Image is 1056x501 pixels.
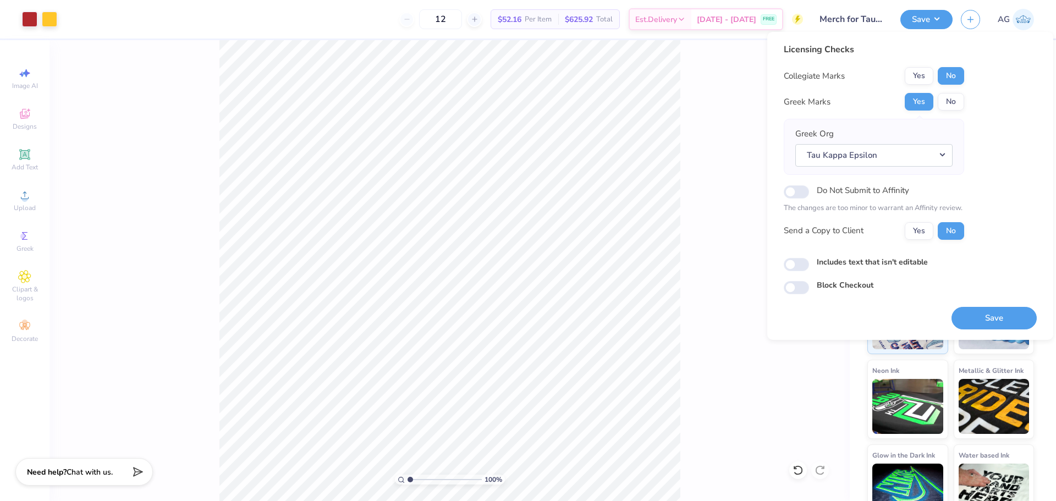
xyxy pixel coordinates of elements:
button: No [938,93,964,111]
span: Decorate [12,334,38,343]
span: Clipart & logos [5,285,44,302]
span: Neon Ink [872,365,899,376]
button: No [938,67,964,85]
label: Includes text that isn't editable [817,256,928,268]
span: [DATE] - [DATE] [697,14,756,25]
img: Metallic & Glitter Ink [959,379,1030,434]
span: Total [596,14,613,25]
label: Block Checkout [817,279,873,291]
a: AG [998,9,1034,30]
label: Greek Org [795,128,834,140]
span: $52.16 [498,14,521,25]
span: Upload [14,203,36,212]
div: Send a Copy to Client [784,224,864,237]
span: Designs [13,122,37,131]
span: Water based Ink [959,449,1009,461]
span: Greek [16,244,34,253]
label: Do Not Submit to Affinity [817,183,909,197]
input: Untitled Design [811,8,892,30]
span: Chat with us. [67,467,113,477]
span: $625.92 [565,14,593,25]
p: The changes are too minor to warrant an Affinity review. [784,203,964,214]
div: Collegiate Marks [784,70,845,82]
button: Save [900,10,953,29]
img: Neon Ink [872,379,943,434]
span: Metallic & Glitter Ink [959,365,1024,376]
button: Yes [905,222,933,240]
span: Image AI [12,81,38,90]
span: FREE [763,15,774,23]
strong: Need help? [27,467,67,477]
span: Est. Delivery [635,14,677,25]
button: No [938,222,964,240]
span: Per Item [525,14,552,25]
span: Glow in the Dark Ink [872,449,935,461]
img: Aljosh Eyron Garcia [1013,9,1034,30]
button: Yes [905,67,933,85]
button: Save [952,307,1037,329]
span: AG [998,13,1010,26]
div: Licensing Checks [784,43,964,56]
span: Add Text [12,163,38,172]
input: – – [419,9,462,29]
span: 100 % [485,475,502,485]
button: Yes [905,93,933,111]
div: Greek Marks [784,96,831,108]
button: Tau Kappa Epsilon [795,144,953,167]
